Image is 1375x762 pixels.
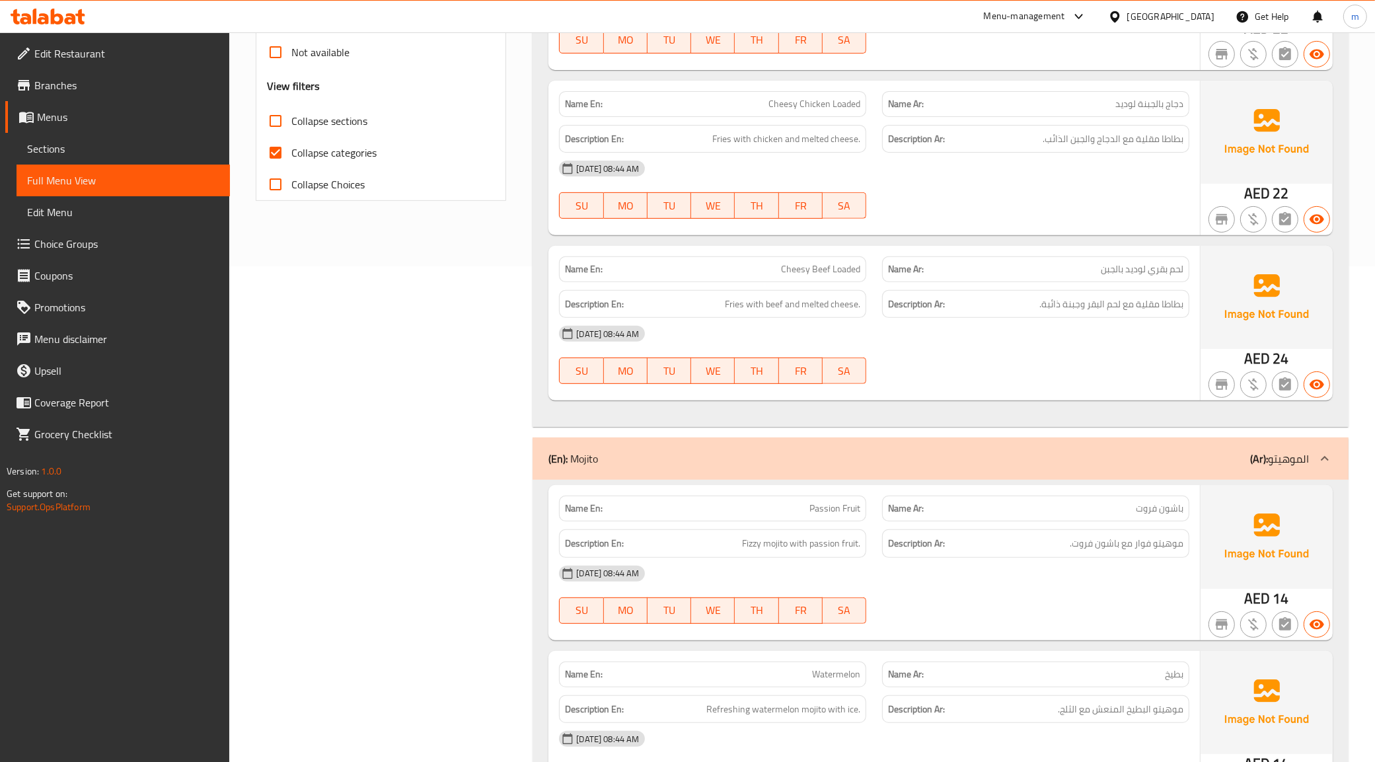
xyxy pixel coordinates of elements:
span: TH [740,30,773,50]
a: Full Menu View [17,165,230,196]
span: Fries with beef and melted cheese. [725,296,860,313]
span: SU [565,196,598,215]
span: Cheesy Chicken Loaded [768,97,860,111]
strong: Name En: [565,97,603,111]
span: TU [653,362,686,381]
span: FR [784,196,817,215]
span: FR [784,601,817,620]
strong: Name Ar: [888,502,924,515]
span: Grocery Checklist [34,426,219,442]
img: Ae5nvW7+0k+MAAAAAElFTkSuQmCC [1201,81,1333,184]
span: Branches [34,77,219,93]
span: SU [565,362,598,381]
button: TU [648,358,691,384]
span: بطاطا مقلية مع الدجاج والجبن الذائب. [1043,131,1183,147]
button: Available [1304,206,1330,233]
span: TU [653,30,686,50]
p: الموهيتو [1250,451,1309,467]
a: Menus [5,101,230,133]
span: WE [696,362,729,381]
strong: Name En: [565,667,603,681]
span: [DATE] 08:44 AM [571,567,644,580]
img: Ae5nvW7+0k+MAAAAAElFTkSuQmCC [1201,485,1333,588]
span: TH [740,601,773,620]
span: MO [609,362,642,381]
button: MO [604,27,648,54]
strong: Description En: [565,131,624,147]
span: لحم بقري لوديد بالجبن [1101,262,1183,276]
button: MO [604,192,648,219]
span: Fries with chicken and melted cheese. [712,131,860,147]
span: باشون فروت [1136,502,1183,515]
button: TU [648,192,691,219]
button: FR [779,597,823,624]
span: Coverage Report [34,395,219,410]
span: MO [609,601,642,620]
span: Choice Groups [34,236,219,252]
span: SU [565,30,598,50]
img: Ae5nvW7+0k+MAAAAAElFTkSuQmCC [1201,651,1333,754]
a: Promotions [5,291,230,323]
span: SA [828,601,861,620]
a: Branches [5,69,230,101]
strong: Name Ar: [888,262,924,276]
p: Mojito [548,451,598,467]
span: TH [740,362,773,381]
span: Collapse Choices [291,176,365,192]
strong: Name En: [565,262,603,276]
span: Edit Menu [27,204,219,220]
strong: Description Ar: [888,535,945,552]
span: Passion Fruit [809,502,860,515]
span: 1.0.0 [41,463,61,480]
strong: Description En: [565,701,624,718]
span: FR [784,30,817,50]
button: Not branch specific item [1208,371,1235,398]
button: Not branch specific item [1208,206,1235,233]
strong: Description En: [565,296,624,313]
a: Choice Groups [5,228,230,260]
span: Menu disclaimer [34,331,219,347]
span: MO [609,30,642,50]
a: Coupons [5,260,230,291]
button: Available [1304,41,1330,67]
button: WE [691,597,735,624]
button: Not has choices [1272,41,1298,67]
span: AED [1244,180,1270,206]
button: Not branch specific item [1208,41,1235,67]
span: [DATE] 08:44 AM [571,163,644,175]
span: m [1351,9,1359,24]
span: Cheesy Beef Loaded [781,262,860,276]
strong: Description Ar: [888,296,945,313]
span: Collapse categories [291,145,377,161]
button: Not branch specific item [1208,611,1235,638]
span: AED [1244,346,1270,371]
strong: Description Ar: [888,131,945,147]
span: دجاج بالجبنة لوديد [1115,97,1183,111]
div: [GEOGRAPHIC_DATA] [1127,9,1214,24]
button: TH [735,27,778,54]
button: SU [559,597,603,624]
button: Purchased item [1240,371,1267,398]
span: Coupons [34,268,219,284]
span: موهيتو البطيخ المنعش مع الثلج. [1058,701,1183,718]
button: TH [735,597,778,624]
span: MO [609,196,642,215]
button: SU [559,358,603,384]
a: Edit Restaurant [5,38,230,69]
strong: Description Ar: [888,701,945,718]
strong: Name En: [565,502,603,515]
span: Menus [37,109,219,125]
span: Sections [27,141,219,157]
button: TU [648,597,691,624]
strong: Name Ar: [888,97,924,111]
button: SA [823,192,866,219]
button: SU [559,27,603,54]
b: (En): [548,449,568,469]
button: TH [735,192,778,219]
button: WE [691,27,735,54]
span: SA [828,30,861,50]
button: SA [823,597,866,624]
a: Support.OpsPlatform [7,498,91,515]
a: Grocery Checklist [5,418,230,450]
a: Sections [17,133,230,165]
